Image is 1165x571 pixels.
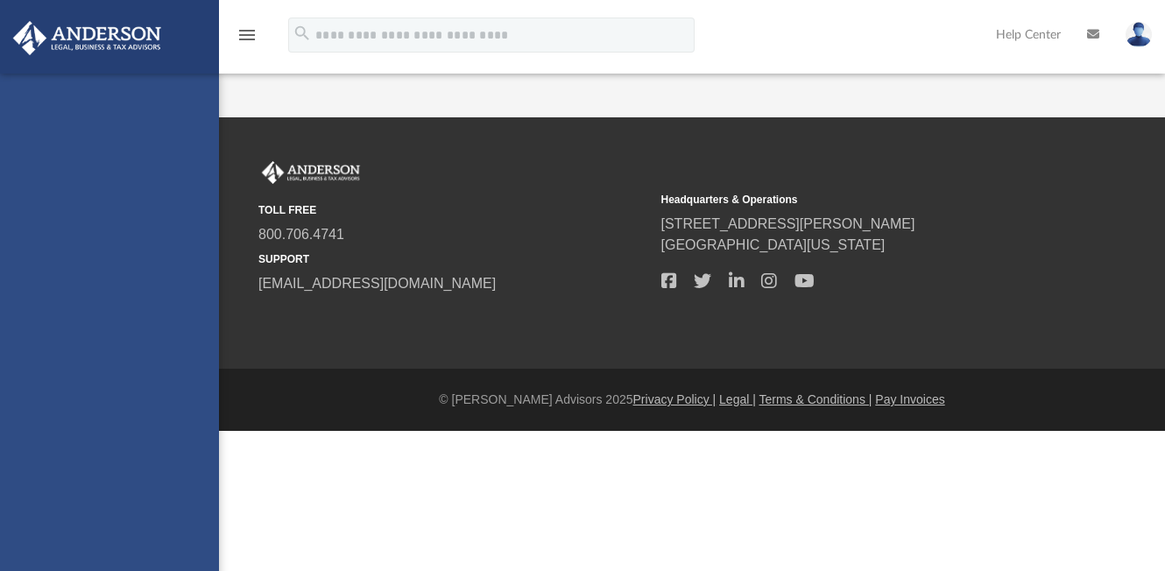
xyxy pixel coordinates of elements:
small: TOLL FREE [258,202,649,218]
img: Anderson Advisors Platinum Portal [8,21,166,55]
div: © [PERSON_NAME] Advisors 2025 [219,391,1165,409]
a: 800.706.4741 [258,227,344,242]
i: search [293,24,312,43]
a: Privacy Policy | [633,392,717,406]
small: SUPPORT [258,251,649,267]
a: [EMAIL_ADDRESS][DOMAIN_NAME] [258,276,496,291]
img: User Pic [1126,22,1152,47]
a: [STREET_ADDRESS][PERSON_NAME] [661,216,915,231]
i: menu [237,25,258,46]
a: [GEOGRAPHIC_DATA][US_STATE] [661,237,886,252]
small: Headquarters & Operations [661,192,1052,208]
a: Terms & Conditions | [759,392,872,406]
img: Anderson Advisors Platinum Portal [258,161,364,184]
a: menu [237,33,258,46]
a: Pay Invoices [875,392,944,406]
a: Legal | [719,392,756,406]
